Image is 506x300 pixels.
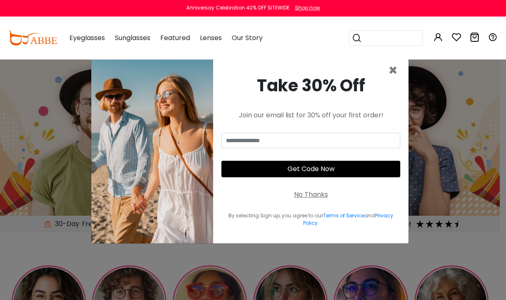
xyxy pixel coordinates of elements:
[388,60,398,81] span: ×
[200,33,222,43] span: Lenses
[186,4,290,12] div: Anniversay Celebration 40% OFF SITEWIDE
[291,4,320,11] a: Shop now
[221,161,400,177] button: Get Code Now
[295,4,320,12] div: Shop now
[221,212,400,227] div: By selecting Sign up, you agree to our and .
[388,63,398,78] button: Close
[69,33,105,43] span: Eyeglasses
[232,33,263,43] span: Our Story
[303,212,394,226] a: Privacy Policy
[160,33,190,43] span: Featured
[221,110,400,120] div: Join our email list for 30% off your first order!
[91,57,213,243] img: welcome
[323,212,364,219] a: Terms of Service
[294,190,328,200] div: No Thanks
[8,31,57,45] img: abbeglasses.com
[115,33,150,43] span: Sunglasses
[221,73,400,98] div: Take 30% Off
